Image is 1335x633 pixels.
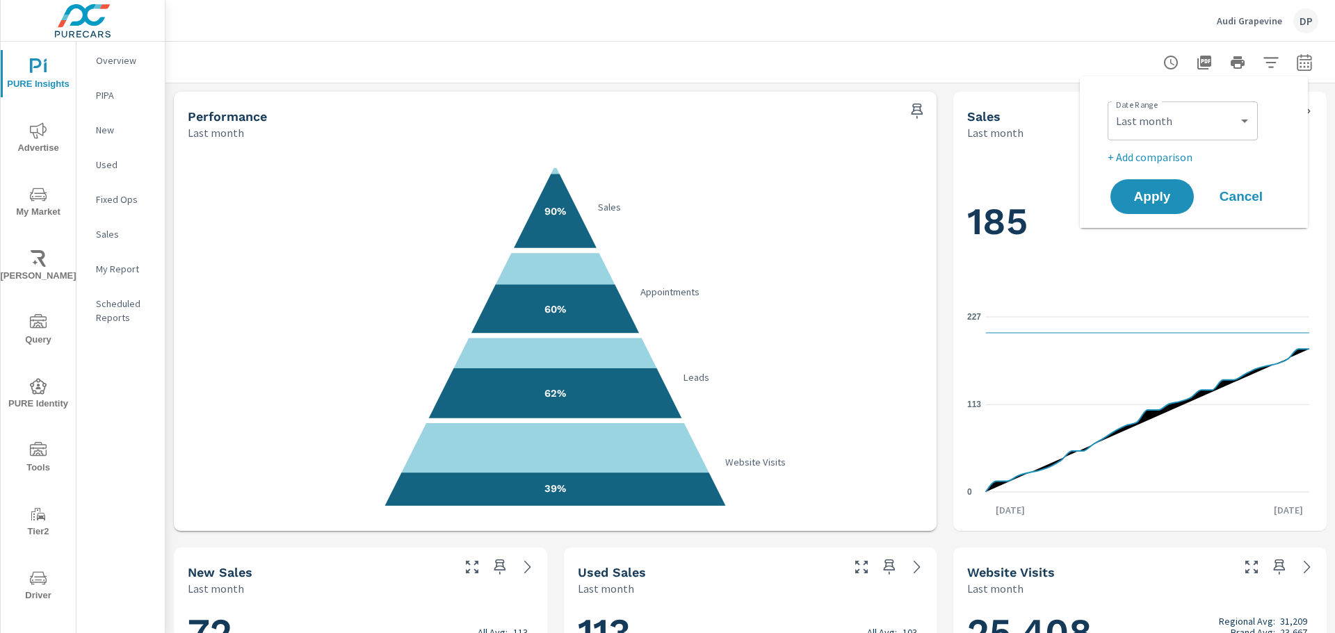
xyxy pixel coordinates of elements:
button: Cancel [1199,179,1283,214]
span: Save this to your personalized report [906,100,928,122]
text: Sales [598,201,621,213]
button: Apply [1110,179,1194,214]
text: 113 [967,400,981,410]
span: PURE Insights [5,58,72,92]
p: Regional Avg: [1219,616,1275,627]
p: Last month [578,580,634,597]
span: My Market [5,186,72,220]
h5: Sales [967,109,1001,124]
div: Overview [76,50,165,71]
p: Last month [188,580,244,597]
text: 90% [544,205,566,217]
span: [PERSON_NAME] [5,250,72,284]
p: Sales [96,227,154,241]
text: Appointments [640,286,699,298]
h5: Performance [188,109,267,124]
button: Make Fullscreen [850,556,873,578]
button: Make Fullscreen [1240,556,1263,578]
div: My Report [76,258,165,279]
span: Tier2 [5,506,72,540]
span: Save this to your personalized report [489,556,511,578]
p: Audi Grapevine [1217,15,1282,27]
text: Website Visits [726,456,786,468]
text: 227 [967,312,981,322]
p: Overview [96,54,154,67]
p: + Add comparison [1108,149,1286,165]
text: 62% [544,387,566,400]
h5: New Sales [188,565,252,579]
p: Last month [967,580,1023,597]
div: DP [1293,8,1318,33]
p: Last month [188,124,244,141]
text: 39% [544,482,566,495]
span: Save this to your personalized report [1268,556,1290,578]
div: Used [76,154,165,175]
text: Leads [683,371,709,384]
p: Fixed Ops [96,192,154,206]
p: [DATE] [1264,503,1313,517]
span: Apply [1124,190,1180,203]
span: Query [5,314,72,348]
p: Scheduled Reports [96,297,154,324]
div: PIPA [76,85,165,106]
span: Cancel [1213,190,1269,203]
button: Apply Filters [1257,49,1285,76]
span: PURE Identity [5,378,72,412]
button: "Export Report to PDF" [1190,49,1218,76]
div: Fixed Ops [76,189,165,210]
a: See more details in report [906,556,928,578]
p: New [96,123,154,137]
p: 31,209 [1280,616,1307,627]
span: Advertise [5,122,72,156]
p: My Report [96,262,154,276]
h5: Used Sales [578,565,646,579]
p: PIPA [96,88,154,102]
button: Make Fullscreen [461,556,483,578]
text: 60% [544,303,566,315]
p: Last month [967,124,1023,141]
div: Scheduled Reports [76,293,165,328]
span: Tools [5,442,72,476]
a: See more details in report [517,556,539,578]
a: See more details in report [1296,556,1318,578]
div: Sales [76,224,165,245]
h1: 185 [967,198,1313,245]
span: Driver [5,570,72,604]
button: Select Date Range [1290,49,1318,76]
p: Used [96,158,154,172]
text: 0 [967,487,972,497]
h5: Website Visits [967,565,1055,579]
div: New [76,120,165,140]
button: Print Report [1224,49,1252,76]
p: [DATE] [986,503,1035,517]
span: Save this to your personalized report [878,556,900,578]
